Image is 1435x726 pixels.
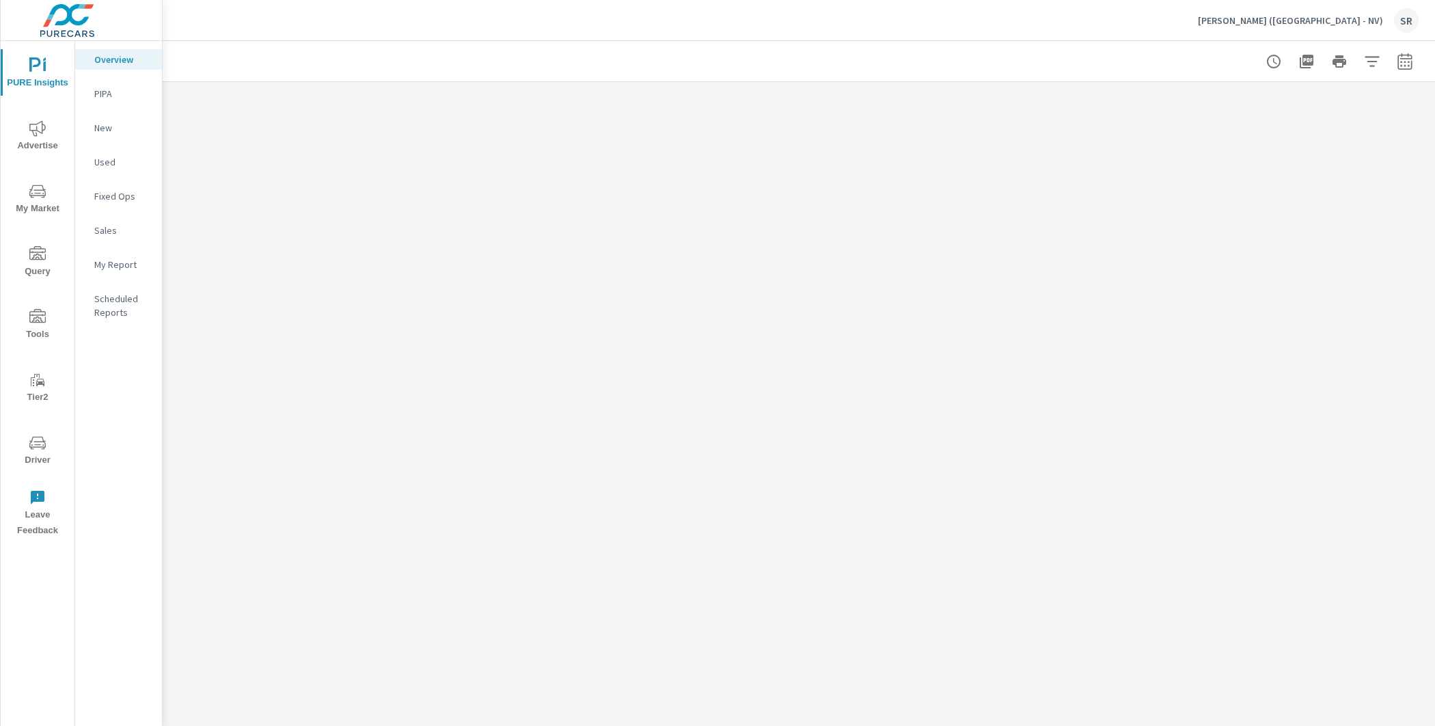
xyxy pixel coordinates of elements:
span: My Market [5,183,70,217]
p: Used [94,155,151,169]
p: PIPA [94,87,151,100]
div: Used [75,152,162,172]
p: Fixed Ops [94,189,151,203]
span: PURE Insights [5,57,70,91]
p: [PERSON_NAME] ([GEOGRAPHIC_DATA] - NV) [1198,14,1383,27]
button: Print Report [1326,48,1353,75]
span: Tier2 [5,372,70,405]
span: Leave Feedback [5,489,70,539]
div: SR [1394,8,1419,33]
button: "Export Report to PDF" [1293,48,1320,75]
div: Sales [75,220,162,241]
div: nav menu [1,41,74,544]
button: Select Date Range [1391,48,1419,75]
button: Apply Filters [1358,48,1386,75]
span: Tools [5,309,70,342]
span: Query [5,246,70,280]
div: My Report [75,254,162,275]
div: Overview [75,49,162,70]
p: Overview [94,53,151,66]
span: Advertise [5,120,70,154]
span: Driver [5,435,70,468]
div: PIPA [75,83,162,104]
p: Scheduled Reports [94,292,151,319]
div: New [75,118,162,138]
p: Sales [94,224,151,237]
p: New [94,121,151,135]
p: My Report [94,258,151,271]
div: Fixed Ops [75,186,162,206]
div: Scheduled Reports [75,288,162,323]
